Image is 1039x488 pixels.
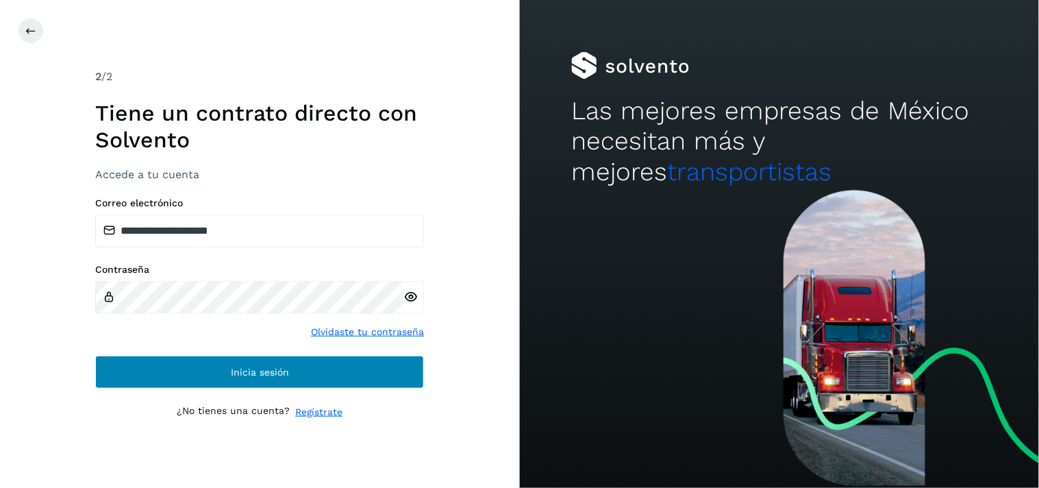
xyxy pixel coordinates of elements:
[95,168,424,181] h3: Accede a tu cuenta
[95,100,424,153] h1: Tiene un contrato directo con Solvento
[95,70,101,83] span: 2
[95,264,424,276] label: Contraseña
[295,405,342,419] a: Regístrate
[571,96,987,187] h2: Las mejores empresas de México necesitan más y mejores
[311,325,424,339] a: Olvidaste tu contraseña
[95,197,424,209] label: Correo electrónico
[95,69,424,85] div: /2
[177,405,290,419] p: ¿No tienes una cuenta?
[667,157,831,186] span: transportistas
[95,356,424,389] button: Inicia sesión
[231,367,289,377] span: Inicia sesión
